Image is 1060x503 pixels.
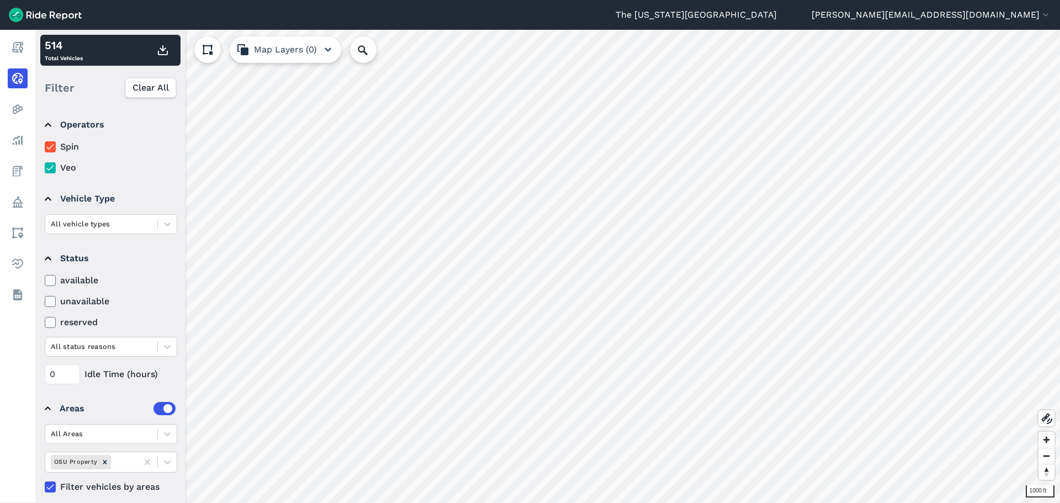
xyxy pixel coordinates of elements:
[8,254,28,274] a: Health
[45,393,176,424] summary: Areas
[8,99,28,119] a: Heatmaps
[1038,432,1054,448] button: Zoom in
[35,30,1060,503] canvas: Map
[8,68,28,88] a: Realtime
[45,37,83,63] div: Total Vehicles
[45,109,176,140] summary: Operators
[8,38,28,57] a: Report
[812,8,1051,22] button: [PERSON_NAME][EMAIL_ADDRESS][DOMAIN_NAME]
[99,455,111,469] div: Remove OSU Property
[9,8,82,22] img: Ride Report
[45,274,177,287] label: available
[60,402,176,415] div: Areas
[40,71,181,105] div: Filter
[230,36,341,63] button: Map Layers (0)
[1038,448,1054,464] button: Zoom out
[8,285,28,305] a: Datasets
[45,140,177,153] label: Spin
[45,243,176,274] summary: Status
[45,37,83,54] div: 514
[45,295,177,308] label: unavailable
[45,364,177,384] div: Idle Time (hours)
[1026,485,1054,497] div: 1000 ft
[8,223,28,243] a: Areas
[45,480,177,494] label: Filter vehicles by areas
[8,130,28,150] a: Analyze
[132,81,169,94] span: Clear All
[1038,464,1054,480] button: Reset bearing to north
[45,161,177,174] label: Veo
[350,36,394,63] input: Search Location or Vehicles
[8,192,28,212] a: Policy
[8,161,28,181] a: Fees
[51,455,99,469] div: OSU Property
[125,78,176,98] button: Clear All
[45,316,177,329] label: reserved
[616,8,777,22] a: The [US_STATE][GEOGRAPHIC_DATA]
[45,183,176,214] summary: Vehicle Type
